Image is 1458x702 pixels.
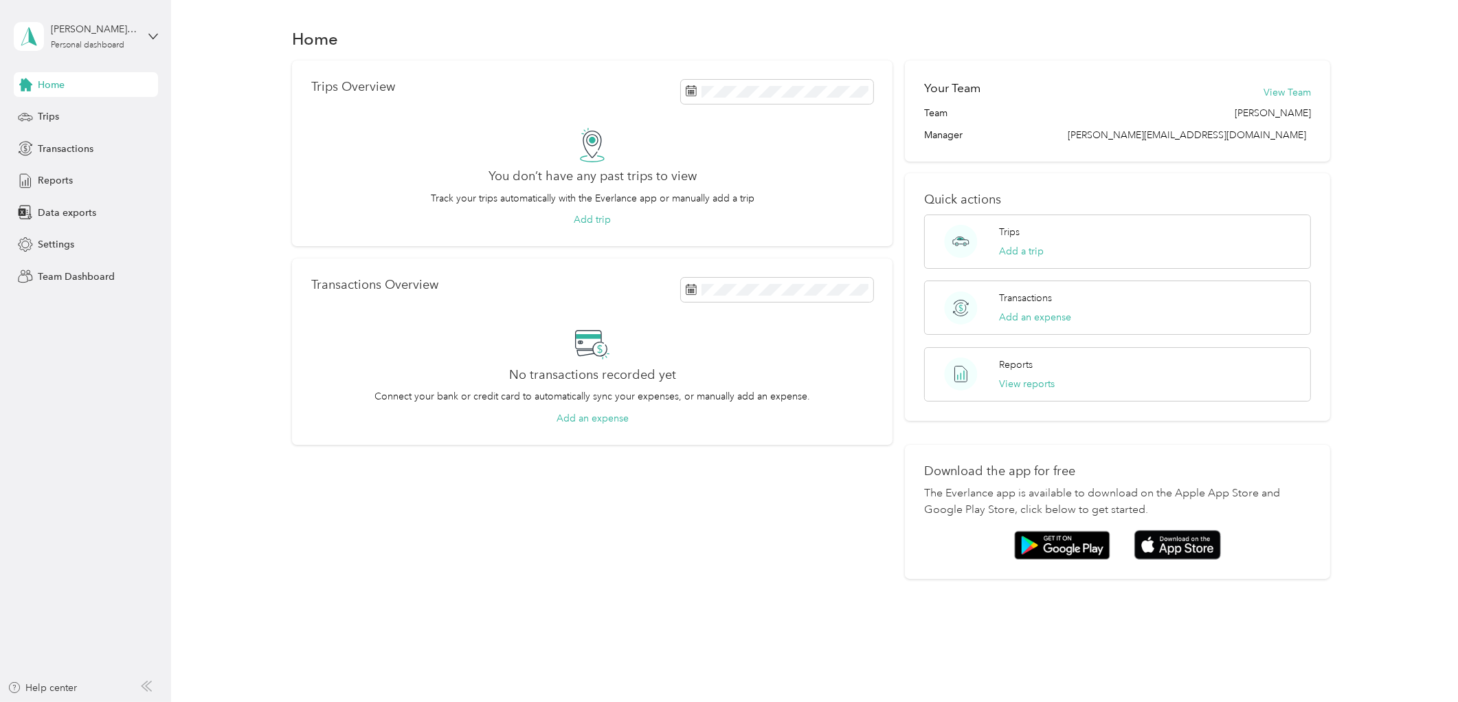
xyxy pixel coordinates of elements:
[999,225,1020,239] p: Trips
[1134,530,1221,560] img: App store
[38,78,65,92] span: Home
[311,80,395,94] p: Trips Overview
[999,291,1052,305] p: Transactions
[51,41,124,50] div: Personal dashboard
[431,191,754,206] p: Track your trips automatically with the Everlance app or manually add a trip
[489,169,697,184] h2: You don’t have any past trips to view
[557,411,629,426] button: Add an expense
[1381,625,1458,702] iframe: Everlance-gr Chat Button Frame
[924,464,1312,479] p: Download the app for free
[1014,531,1110,560] img: Google play
[1264,85,1311,100] button: View Team
[924,485,1312,518] p: The Everlance app is available to download on the Apple App Store and Google Play Store, click be...
[38,109,59,124] span: Trips
[999,358,1033,372] p: Reports
[924,193,1312,207] p: Quick actions
[292,32,338,46] h1: Home
[51,22,137,36] div: [PERSON_NAME][EMAIL_ADDRESS][DOMAIN_NAME]
[38,173,73,188] span: Reports
[1068,129,1306,141] span: [PERSON_NAME][EMAIL_ADDRESS][DOMAIN_NAME]
[38,142,93,156] span: Transactions
[999,310,1071,325] button: Add an expense
[999,377,1055,391] button: View reports
[574,212,611,227] button: Add trip
[8,681,78,695] button: Help center
[38,237,74,252] span: Settings
[311,278,438,292] p: Transactions Overview
[374,389,810,404] p: Connect your bank or credit card to automatically sync your expenses, or manually add an expense.
[924,80,980,97] h2: Your Team
[1235,106,1311,120] span: [PERSON_NAME]
[38,206,96,220] span: Data exports
[924,106,947,120] span: Team
[509,368,676,382] h2: No transactions recorded yet
[38,270,115,284] span: Team Dashboard
[999,244,1044,259] button: Add a trip
[924,128,963,142] span: Manager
